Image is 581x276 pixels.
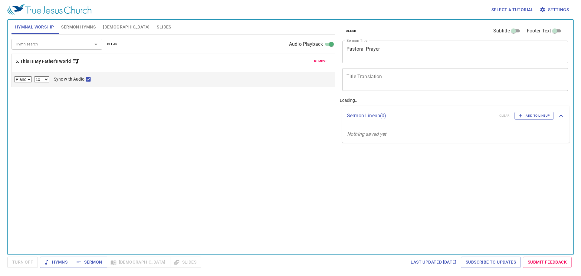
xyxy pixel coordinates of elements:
span: clear [107,42,118,47]
button: Add to Lineup [514,112,554,120]
textarea: Pastoral Prayer [346,46,564,58]
div: Loading... [337,17,572,252]
button: Settings [538,4,571,15]
span: clear [346,28,356,34]
span: Add to Lineup [518,113,550,118]
img: True Jesus Church [7,4,91,15]
button: Select a tutorial [489,4,536,15]
select: Select Track [14,76,32,82]
button: Open [92,40,100,48]
span: Hymns [45,258,67,266]
span: Sermon Hymns [61,23,96,31]
span: Sermon [77,258,102,266]
span: Submit Feedback [528,258,567,266]
select: Playback Rate [34,76,49,82]
b: 5. This Is My Father's World [15,58,71,65]
span: remove [314,58,327,64]
span: Sync with Audio [54,76,84,82]
span: Subtitle [493,27,510,35]
button: 5. This Is My Father's World [15,58,80,65]
a: Submit Feedback [523,257,572,268]
span: Subscribe to Updates [466,258,516,266]
span: Slides [157,23,171,31]
button: clear [103,41,121,48]
span: [DEMOGRAPHIC_DATA] [103,23,149,31]
button: Sermon [72,257,107,268]
i: Nothing saved yet [347,131,386,137]
div: Sermon Lineup(0)clearAdd to Lineup [342,106,570,126]
p: Sermon Lineup ( 0 ) [347,112,494,119]
a: Last updated [DATE] [408,257,459,268]
span: Last updated [DATE] [411,258,456,266]
span: Footer Text [527,27,551,35]
button: Hymns [40,257,72,268]
button: remove [310,58,331,65]
span: Settings [541,6,569,14]
a: Subscribe to Updates [461,257,521,268]
span: Select a tutorial [491,6,533,14]
span: Audio Playback [289,41,323,48]
span: Hymnal Worship [15,23,54,31]
button: clear [342,27,360,35]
